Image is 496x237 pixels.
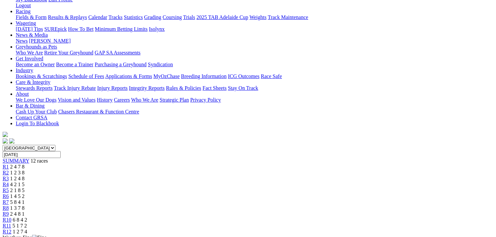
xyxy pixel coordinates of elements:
div: Greyhounds as Pets [16,50,493,56]
a: Injury Reports [97,85,128,91]
div: Bar & Dining [16,109,493,115]
a: MyOzChase [153,73,180,79]
a: Become an Owner [16,62,55,67]
a: Coursing [163,14,182,20]
a: History [97,97,112,103]
span: 2 4 8 1 [10,211,25,217]
a: Calendar [88,14,107,20]
a: R9 [3,211,9,217]
span: R3 [3,176,9,181]
a: Syndication [148,62,173,67]
a: How To Bet [68,26,94,32]
a: Racing [16,9,30,14]
span: 5 8 4 1 [10,199,25,205]
a: Care & Integrity [16,79,50,85]
a: Isolynx [149,26,165,32]
span: 1 3 7 8 [10,205,25,211]
div: News & Media [16,38,493,44]
a: Retire Your Greyhound [44,50,93,55]
div: About [16,97,493,103]
a: Schedule of Fees [68,73,104,79]
span: 1 4 5 2 [10,193,25,199]
a: Get Involved [16,56,43,61]
a: Greyhounds as Pets [16,44,57,49]
a: Become a Trainer [56,62,93,67]
a: News [16,38,28,44]
div: Industry [16,73,493,79]
span: 1 2 4 8 [10,176,25,181]
a: Strategic Plan [160,97,189,103]
a: Weights [249,14,267,20]
a: R2 [3,170,9,175]
a: R12 [3,229,11,234]
a: Statistics [124,14,143,20]
img: twitter.svg [9,138,14,144]
a: Fact Sheets [203,85,227,91]
a: R11 [3,223,11,228]
span: 6 8 4 2 [13,217,27,223]
span: 12 races [30,158,48,164]
a: About [16,91,29,97]
a: Contact GRSA [16,115,47,120]
img: facebook.svg [3,138,8,144]
span: 1 2 3 8 [10,170,25,175]
a: R1 [3,164,9,169]
a: Minimum Betting Limits [95,26,148,32]
span: R10 [3,217,11,223]
a: Careers [114,97,130,103]
a: Track Maintenance [268,14,308,20]
a: Fields & Form [16,14,47,20]
a: [PERSON_NAME] [29,38,70,44]
a: Trials [183,14,195,20]
a: SUMMARY [3,158,29,164]
a: News & Media [16,32,48,38]
a: R7 [3,199,9,205]
a: R8 [3,205,9,211]
img: logo-grsa-white.png [3,132,8,137]
a: Track Injury Rebate [54,85,96,91]
a: Tracks [109,14,123,20]
span: 2 4 7 8 [10,164,25,169]
input: Select date [3,151,61,158]
a: Login To Blackbook [16,121,59,126]
a: Grading [144,14,161,20]
a: Stay On Track [228,85,258,91]
div: Racing [16,14,493,20]
a: Applications & Forms [105,73,152,79]
a: Bar & Dining [16,103,45,109]
a: Bookings & Scratchings [16,73,67,79]
span: 5 1 7 2 [12,223,27,228]
span: 4 2 1 5 [10,182,25,187]
a: Industry [16,68,33,73]
a: Results & Replays [48,14,87,20]
div: Care & Integrity [16,85,493,91]
a: Privacy Policy [190,97,221,103]
a: Race Safe [261,73,282,79]
a: Who We Are [16,50,43,55]
a: Integrity Reports [129,85,165,91]
a: Chasers Restaurant & Function Centre [58,109,139,114]
a: Cash Up Your Club [16,109,57,114]
div: Get Involved [16,62,493,68]
a: Who We Are [131,97,158,103]
a: R4 [3,182,9,187]
a: Stewards Reports [16,85,52,91]
a: R5 [3,188,9,193]
a: Logout [16,3,31,8]
a: Breeding Information [181,73,227,79]
a: Wagering [16,20,36,26]
a: SUREpick [44,26,67,32]
a: 2025 TAB Adelaide Cup [196,14,248,20]
a: Purchasing a Greyhound [95,62,147,67]
a: GAP SA Assessments [95,50,141,55]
